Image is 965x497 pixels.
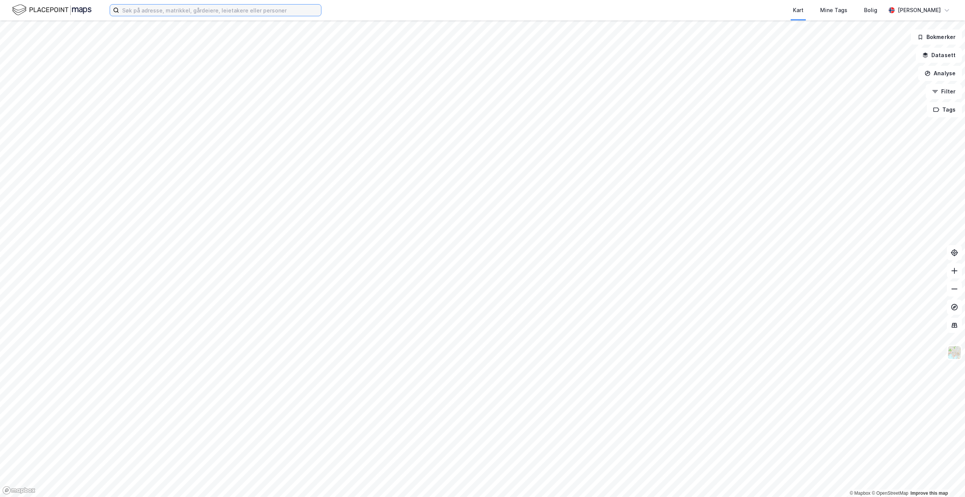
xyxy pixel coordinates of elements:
div: Mine Tags [820,6,847,15]
div: Bolig [864,6,877,15]
img: logo.f888ab2527a4732fd821a326f86c7f29.svg [12,3,92,17]
div: Kart [793,6,804,15]
div: [PERSON_NAME] [898,6,941,15]
div: Kontrollprogram for chat [927,461,965,497]
input: Søk på adresse, matrikkel, gårdeiere, leietakere eller personer [119,5,321,16]
iframe: Chat Widget [927,461,965,497]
